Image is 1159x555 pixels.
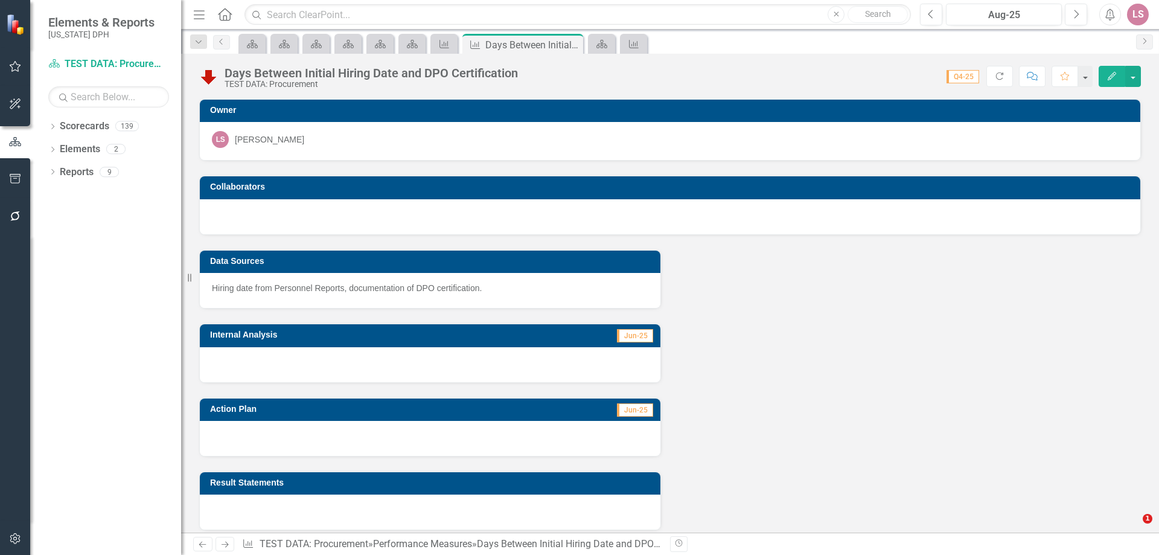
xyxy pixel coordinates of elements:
[1118,514,1147,543] iframe: Intercom live chat
[617,329,653,342] span: Jun-25
[60,165,94,179] a: Reports
[235,133,304,146] div: [PERSON_NAME]
[48,57,169,71] a: TEST DATA: Procurement
[260,538,368,550] a: TEST DATA: Procurement
[6,14,27,35] img: ClearPoint Strategy
[210,257,654,266] h3: Data Sources
[60,120,109,133] a: Scorecards
[210,478,654,487] h3: Result Statements
[485,37,580,53] div: Days Between Initial Hiring Date and DPO Certification
[210,330,496,339] h3: Internal Analysis
[210,182,1134,191] h3: Collaborators
[60,143,100,156] a: Elements
[48,86,169,107] input: Search Below...
[115,121,139,132] div: 139
[865,9,891,19] span: Search
[225,66,518,80] div: Days Between Initial Hiring Date and DPO Certification
[210,106,1134,115] h3: Owner
[848,6,908,23] button: Search
[946,4,1062,25] button: Aug-25
[373,538,472,550] a: Performance Measures
[242,537,661,551] div: » »
[1127,4,1149,25] button: LS
[212,282,648,294] p: Hiring date from Personnel Reports, documentation of DPO certification.
[48,15,155,30] span: Elements & Reports
[617,403,653,417] span: Jun-25
[210,405,456,414] h3: Action Plan
[199,67,219,86] img: Below Plan
[100,167,119,177] div: 9
[477,538,707,550] div: Days Between Initial Hiring Date and DPO Certification
[106,144,126,155] div: 2
[947,70,979,83] span: Q4-25
[48,30,155,39] small: [US_STATE] DPH
[950,8,1058,22] div: Aug-25
[244,4,911,25] input: Search ClearPoint...
[225,80,518,89] div: TEST DATA: Procurement
[1143,514,1152,524] span: 1
[212,131,229,148] div: LS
